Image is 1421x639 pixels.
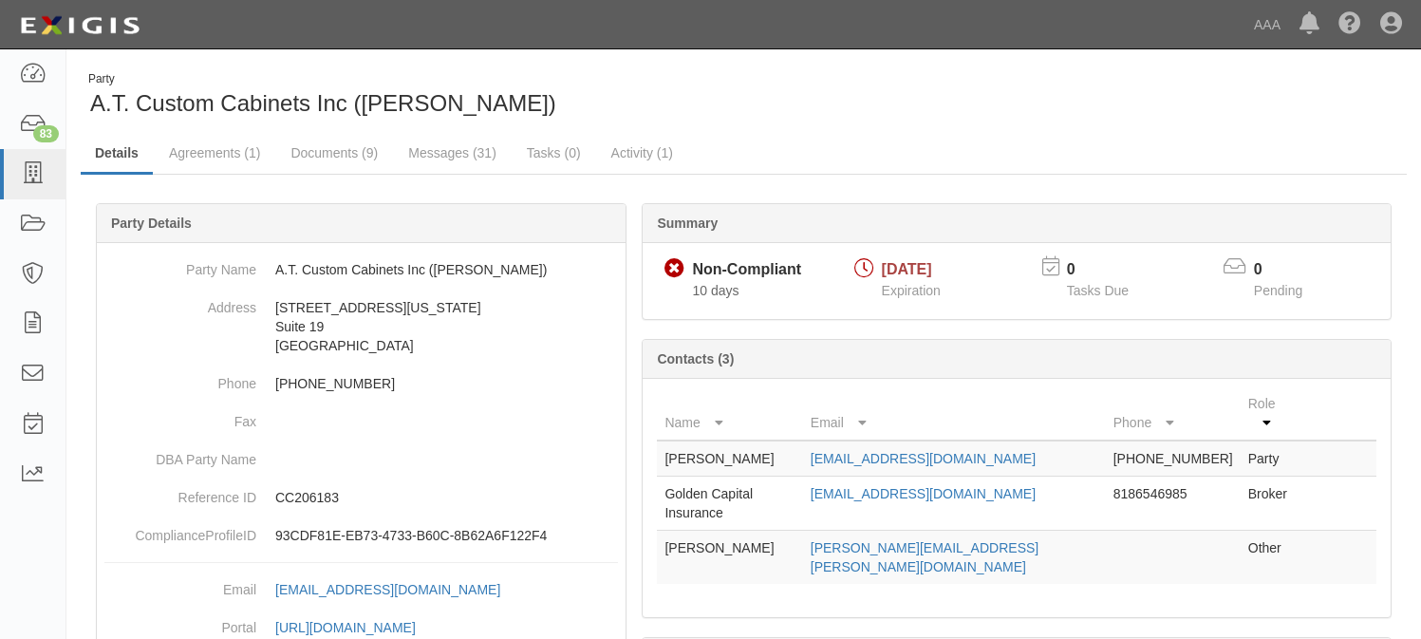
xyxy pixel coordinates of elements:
td: Other [1241,531,1300,585]
div: Party [88,71,556,87]
p: 0 [1067,259,1152,281]
a: Documents (9) [276,134,392,172]
th: Role [1241,386,1300,441]
b: Party Details [111,216,192,231]
a: [EMAIL_ADDRESS][DOMAIN_NAME] [275,582,521,597]
a: [PERSON_NAME][EMAIL_ADDRESS][PERSON_NAME][DOMAIN_NAME] [811,540,1038,574]
span: Expiration [882,283,941,298]
a: [EMAIL_ADDRESS][DOMAIN_NAME] [811,486,1036,501]
th: Email [803,386,1106,441]
i: Non-Compliant [664,259,684,279]
div: A.T. Custom Cabinets Inc (Albert Tostado) [81,71,730,120]
td: Broker [1241,477,1300,531]
span: Tasks Due [1067,283,1129,298]
span: A.T. Custom Cabinets Inc ([PERSON_NAME]) [90,90,556,116]
img: logo-5460c22ac91f19d4615b14bd174203de0afe785f0fc80cf4dbbc73dc1793850b.png [14,9,145,43]
dt: Party Name [104,251,256,279]
td: 8186546985 [1106,477,1241,531]
b: Summary [657,216,718,231]
dt: Fax [104,403,256,431]
td: [PERSON_NAME] [657,531,802,585]
td: Golden Capital Insurance [657,477,802,531]
p: 0 [1254,259,1326,281]
dd: [STREET_ADDRESS][US_STATE] Suite 19 [GEOGRAPHIC_DATA] [104,289,618,365]
div: Non-Compliant [692,259,801,281]
a: [URL][DOMAIN_NAME] [275,620,437,635]
div: [EMAIL_ADDRESS][DOMAIN_NAME] [275,580,500,599]
dt: Portal [104,609,256,637]
a: Tasks (0) [513,134,595,172]
td: [PHONE_NUMBER] [1106,441,1241,477]
a: [EMAIL_ADDRESS][DOMAIN_NAME] [811,451,1036,466]
dt: Phone [104,365,256,393]
a: Activity (1) [597,134,687,172]
td: [PERSON_NAME] [657,441,802,477]
dt: Reference ID [104,479,256,507]
span: [DATE] [882,261,932,277]
a: AAA [1244,6,1290,44]
p: 93CDF81E-EB73-4733-B60C-8B62A6F122F4 [275,526,618,545]
div: 83 [33,125,59,142]
a: Messages (31) [394,134,511,172]
th: Phone [1106,386,1241,441]
b: Contacts (3) [657,351,734,366]
a: Details [81,134,153,175]
p: CC206183 [275,488,618,507]
dt: Email [104,571,256,599]
dt: DBA Party Name [104,441,256,469]
span: Since 10/04/2025 [692,283,739,298]
a: Agreements (1) [155,134,274,172]
dd: A.T. Custom Cabinets Inc ([PERSON_NAME]) [104,251,618,289]
dt: ComplianceProfileID [104,517,256,545]
span: Pending [1254,283,1302,298]
th: Name [657,386,802,441]
td: Party [1241,441,1300,477]
dd: [PHONE_NUMBER] [104,365,618,403]
i: Help Center - Complianz [1338,13,1361,36]
dt: Address [104,289,256,317]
